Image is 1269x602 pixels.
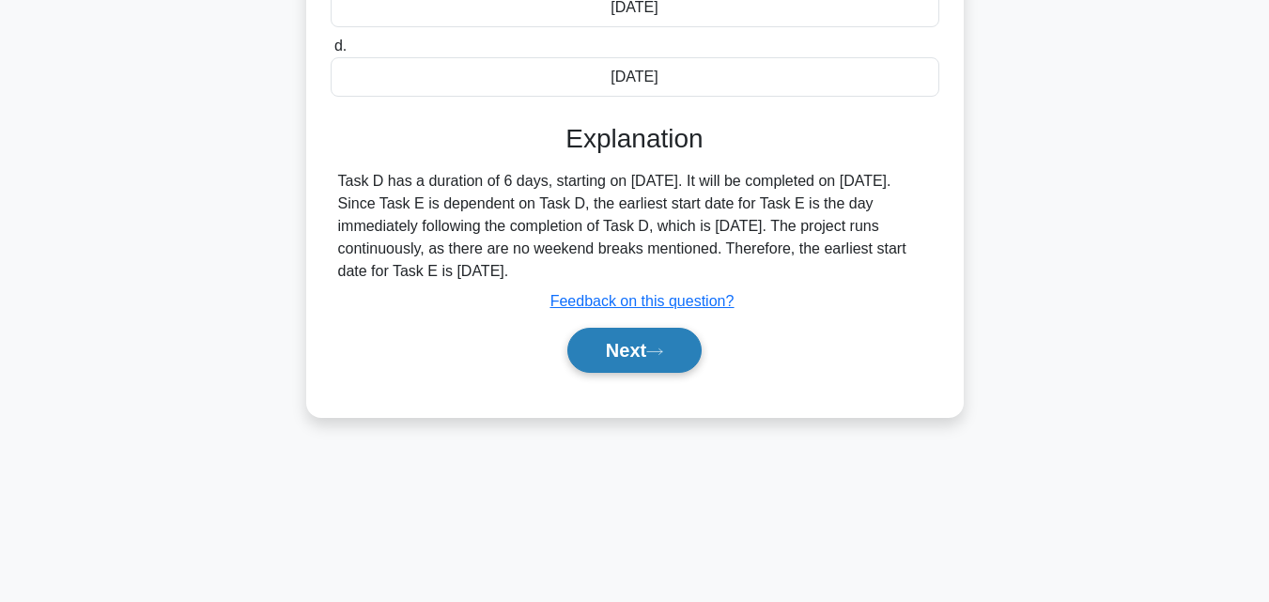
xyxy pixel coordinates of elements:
h3: Explanation [342,123,928,155]
div: [DATE] [331,57,939,97]
a: Feedback on this question? [550,293,735,309]
span: d. [334,38,347,54]
button: Next [567,328,702,373]
div: Task D has a duration of 6 days, starting on [DATE]. It will be completed on [DATE]. Since Task E... [338,170,932,283]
